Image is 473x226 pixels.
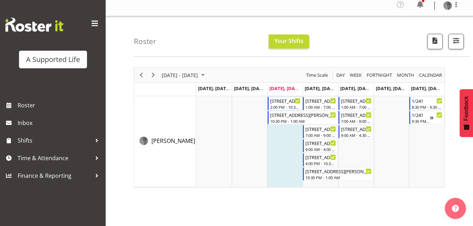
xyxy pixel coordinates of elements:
[418,71,443,80] button: Month
[412,104,442,110] div: 8:30 PM - 9:30 PM
[335,71,346,80] button: Timeline Day
[134,67,445,188] div: Timeline Week of September 10, 2025
[268,97,303,110] div: Georgina Dowdall"s event - 56 Coulter Rd Begin From Wednesday, September 10, 2025 at 2:00:00 PM G...
[338,125,373,138] div: Georgina Dowdall"s event - 56 Coulter Rd Begin From Friday, September 12, 2025 at 9:00:00 AM GMT+...
[161,71,199,80] span: [DATE] - [DATE]
[305,153,336,161] div: [STREET_ADDRESS][PERSON_NAME]
[305,71,329,80] span: Time Scale
[268,111,338,124] div: Georgina Dowdall"s event - 56 Coulter Rd Begin From Wednesday, September 10, 2025 at 10:30:00 PM ...
[234,85,266,92] span: [DATE], [DATE]
[409,111,444,124] div: Georgina Dowdall"s event - 1/241 Begin From Sunday, September 14, 2025 at 9:30:00 PM GMT+12:00 En...
[305,139,336,146] div: [STREET_ADDRESS][PERSON_NAME]
[305,71,329,80] button: Time Scale
[305,97,336,104] div: [STREET_ADDRESS][PERSON_NAME]
[340,85,372,92] span: [DATE], [DATE]
[305,175,371,180] div: 10:30 PM - 1:00 AM
[448,34,464,49] button: Filter Shifts
[396,71,416,80] button: Timeline Month
[412,97,442,104] div: 1/241
[134,96,196,187] td: Georgina Dowdall resource
[305,132,336,138] div: 7:00 AM - 9:00 AM
[305,85,337,92] span: [DATE], [DATE]
[366,71,393,80] button: Fortnight
[341,125,372,132] div: [STREET_ADDRESS][PERSON_NAME]
[411,85,443,92] span: [DATE], [DATE]
[412,111,430,118] div: 1/241
[305,161,336,166] div: 4:00 PM - 10:30 PM
[341,118,372,124] div: 7:00 AM - 9:00 AM
[198,85,230,92] span: [DATE], [DATE]
[305,146,336,152] div: 9:00 AM - 4:00 PM
[303,167,373,181] div: Georgina Dowdall"s event - 56 Coulter Rd Begin From Thursday, September 11, 2025 at 10:30:00 PM G...
[349,71,363,80] button: Timeline Week
[270,118,336,124] div: 10:30 PM - 1:00 AM
[18,170,92,181] span: Finance & Reporting
[366,71,393,80] span: Fortnight
[452,205,459,212] img: help-xxl-2.png
[151,137,195,145] a: [PERSON_NAME]
[26,54,80,65] div: A Supported Life
[18,153,92,163] span: Time & Attendance
[338,97,373,110] div: Georgina Dowdall"s event - 56 Coulter Rd Begin From Friday, September 12, 2025 at 1:00:00 AM GMT+...
[303,97,338,110] div: Georgina Dowdall"s event - 56 Coulter Rd Begin From Thursday, September 11, 2025 at 1:00:00 AM GM...
[409,97,444,110] div: Georgina Dowdall"s event - 1/241 Begin From Sunday, September 14, 2025 at 8:30:00 PM GMT+12:00 En...
[196,96,444,187] table: Timeline Week of September 10, 2025
[376,85,408,92] span: [DATE], [DATE]
[396,71,415,80] span: Month
[18,135,92,146] span: Shifts
[18,118,102,128] span: Inbox
[349,71,362,80] span: Week
[149,71,158,80] button: Next
[341,132,372,138] div: 9:00 AM - 4:30 PM
[303,139,338,152] div: Georgina Dowdall"s event - 56 Coulter Rd Begin From Thursday, September 11, 2025 at 9:00:00 AM GM...
[460,89,473,137] button: Feedback - Show survey
[341,97,372,104] div: [STREET_ADDRESS][PERSON_NAME]
[270,104,301,110] div: 2:00 PM - 10:30 PM
[134,37,156,45] h4: Roster
[305,125,336,132] div: [STREET_ADDRESS][PERSON_NAME]
[418,71,443,80] span: calendar
[443,1,452,10] img: georgie-dowdallc23b32c6b18244985c17801c8f58939a.png
[135,68,147,82] div: Previous
[161,71,208,80] button: September 08 - 14, 2025
[270,97,301,104] div: [STREET_ADDRESS][PERSON_NAME]
[18,100,102,111] span: Roster
[412,118,430,124] div: 9:30 PM - 7:30 AM
[269,34,309,49] button: Your Shifts
[5,18,63,32] img: Rosterit website logo
[305,104,336,110] div: 1:00 AM - 7:00 AM
[303,153,338,167] div: Georgina Dowdall"s event - 56 Coulter Rd Begin From Thursday, September 11, 2025 at 4:00:00 PM GM...
[269,85,301,92] span: [DATE], [DATE]
[147,68,159,82] div: Next
[303,125,338,138] div: Georgina Dowdall"s event - 56 Coulter Rd Begin From Thursday, September 11, 2025 at 7:00:00 AM GM...
[137,71,146,80] button: Previous
[305,168,371,175] div: [STREET_ADDRESS][PERSON_NAME]
[341,111,372,118] div: [STREET_ADDRESS][PERSON_NAME]
[274,37,304,45] span: Your Shifts
[341,104,372,110] div: 1:00 AM - 7:00 AM
[336,71,346,80] span: Day
[270,111,336,118] div: [STREET_ADDRESS][PERSON_NAME]
[338,111,373,124] div: Georgina Dowdall"s event - 56 Coulter Rd Begin From Friday, September 12, 2025 at 7:00:00 AM GMT+...
[463,96,469,121] span: Feedback
[427,34,443,49] button: Download a PDF of the roster according to the set date range.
